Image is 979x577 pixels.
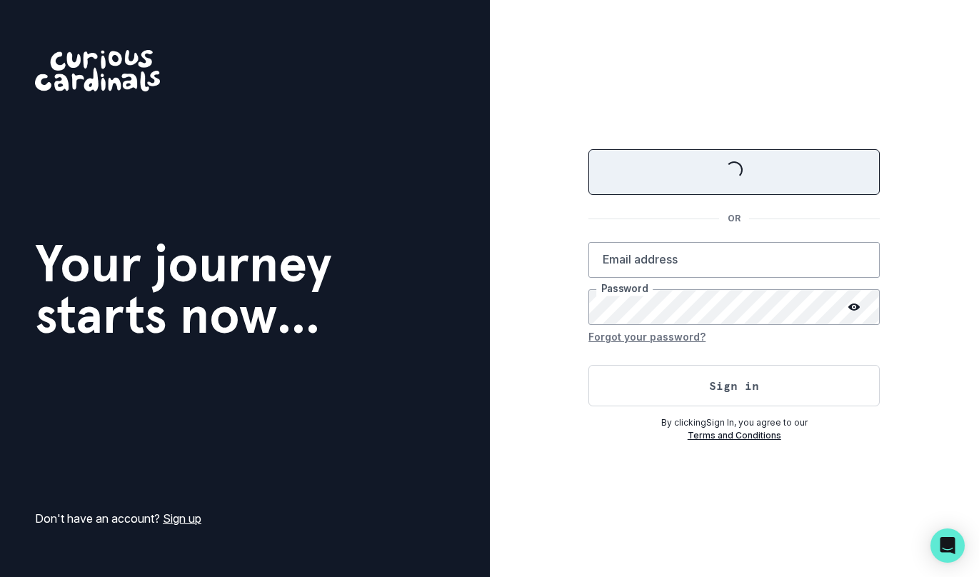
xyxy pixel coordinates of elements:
p: Don't have an account? [35,510,201,527]
h1: Your journey starts now... [35,238,332,341]
a: Terms and Conditions [688,430,781,441]
div: Open Intercom Messenger [930,528,965,563]
button: Sign in with Google (GSuite) [588,149,880,195]
a: Sign up [163,511,201,526]
button: Sign in [588,365,880,406]
img: Curious Cardinals Logo [35,50,160,91]
button: Forgot your password? [588,325,706,348]
p: OR [719,212,749,225]
p: By clicking Sign In , you agree to our [588,416,880,429]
